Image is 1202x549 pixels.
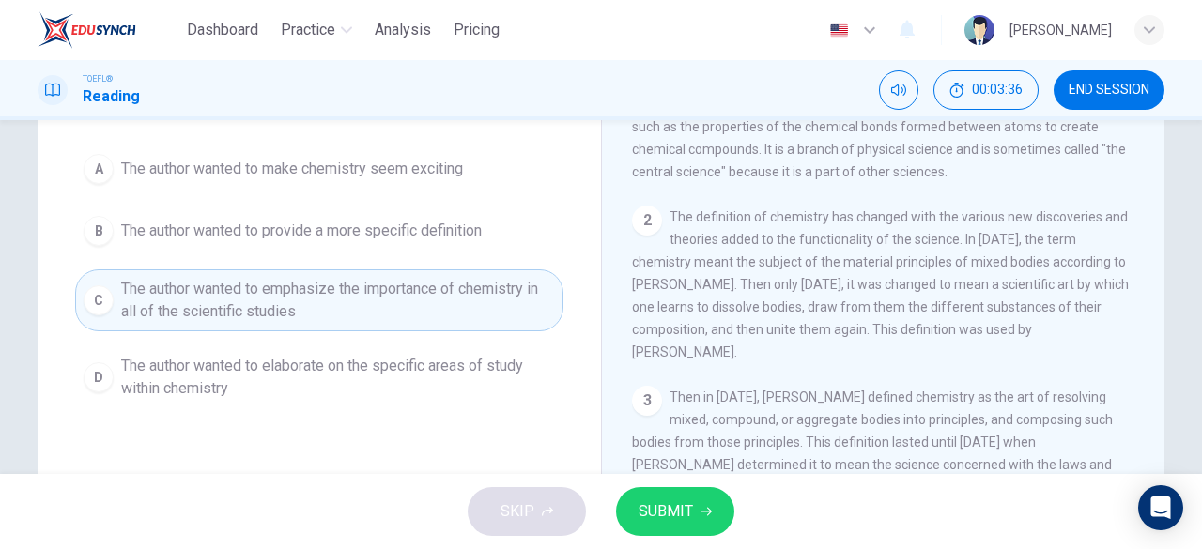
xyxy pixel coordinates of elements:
[75,207,563,254] button: BThe author wanted to provide a more specific definition
[632,209,1129,359] span: The definition of chemistry has changed with the various new discoveries and theories added to th...
[179,13,266,47] button: Dashboard
[375,19,431,41] span: Analysis
[84,216,114,246] div: B
[75,145,563,192] button: AThe author wanted to make chemistry seem exciting
[281,19,335,41] span: Practice
[367,13,439,47] button: Analysis
[446,13,507,47] button: Pricing
[616,487,734,536] button: SUBMIT
[121,220,482,242] span: The author wanted to provide a more specific definition
[972,83,1023,98] span: 00:03:36
[632,386,662,416] div: 3
[1138,485,1183,530] div: Open Intercom Messenger
[933,70,1039,110] button: 00:03:36
[121,278,555,323] span: The author wanted to emphasize the importance of chemistry in all of the scientific studies
[1009,19,1112,41] div: [PERSON_NAME]
[121,158,463,180] span: The author wanted to make chemistry seem exciting
[827,23,851,38] img: en
[632,74,1133,179] span: Chemistry is the study of the composition, structure, properties, and change of matter. The chief...
[964,15,994,45] img: Profile picture
[83,85,140,108] h1: Reading
[187,19,258,41] span: Dashboard
[75,269,563,331] button: CThe author wanted to emphasize the importance of chemistry in all of the scientific studies
[1069,83,1149,98] span: END SESSION
[121,355,555,400] span: The author wanted to elaborate on the specific areas of study within chemistry
[38,11,136,49] img: EduSynch logo
[84,285,114,315] div: C
[84,154,114,184] div: A
[933,70,1039,110] div: Hide
[454,19,500,41] span: Pricing
[83,72,113,85] span: TOEFL®
[879,70,918,110] div: Mute
[75,346,563,408] button: DThe author wanted to elaborate on the specific areas of study within chemistry
[273,13,360,47] button: Practice
[1054,70,1164,110] button: END SESSION
[632,206,662,236] div: 2
[38,11,179,49] a: EduSynch logo
[639,498,693,525] span: SUBMIT
[84,362,114,392] div: D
